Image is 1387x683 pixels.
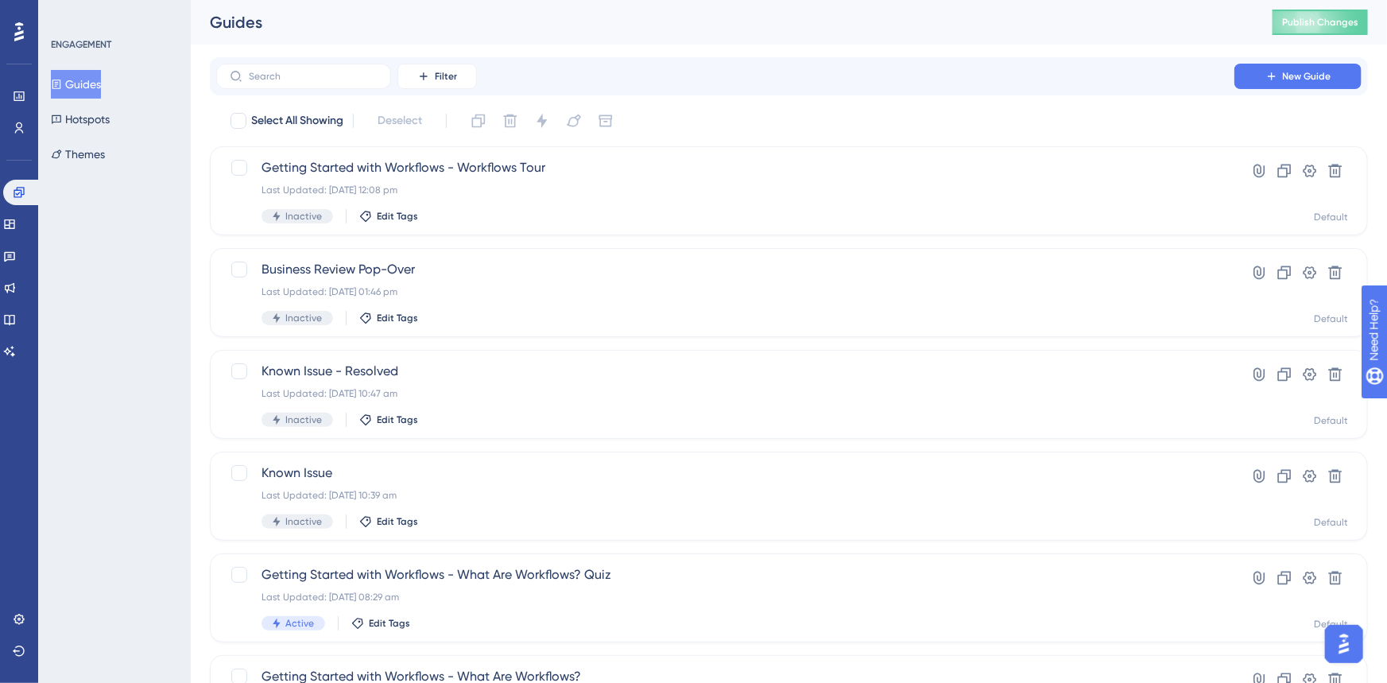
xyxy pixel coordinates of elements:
[351,617,410,630] button: Edit Tags
[1314,211,1348,223] div: Default
[1314,618,1348,631] div: Default
[262,362,1189,381] span: Known Issue - Resolved
[25,521,37,534] button: Emoji picker
[45,9,71,34] img: Profile image for Simay
[279,6,308,35] div: Close
[249,71,378,82] input: Search
[51,70,101,99] button: Guides
[251,111,343,130] span: Select All Showing
[70,61,293,170] div: Thanks! Do you have any SLAs that we can expect? We only have a short amount of time left on our ...
[57,52,305,180] div: Thanks! Do you have any SLAs that we can expect? We only have a short amount of time left on our ...
[101,521,114,534] button: Start recording
[262,260,1189,279] span: Business Review Pop-Over
[1283,70,1331,83] span: New Guide
[359,413,418,426] button: Edit Tags
[13,52,305,192] div: Jenna says…
[262,464,1189,483] span: Known Issue
[285,312,322,324] span: Inactive
[76,521,88,534] button: Upload attachment
[25,468,248,499] div: Thank you for your patience and understanding!
[377,515,418,528] span: Edit Tags
[359,312,418,324] button: Edit Tags
[285,515,322,528] span: Inactive
[14,487,304,514] textarea: Message…
[377,210,418,223] span: Edit Tags
[369,617,410,630] span: Edit Tags
[359,515,418,528] button: Edit Tags
[377,413,418,426] span: Edit Tags
[397,64,477,89] button: Filter
[273,514,298,540] button: Send a message…
[37,4,99,23] span: Need Help?
[50,521,63,534] button: Gif picker
[285,210,322,223] span: Inactive
[10,6,41,37] button: go back
[262,489,1189,502] div: Last Updated: [DATE] 10:39 am
[1273,10,1368,35] button: Publish Changes
[262,565,1189,584] span: Getting Started with Workflows - What Are Workflows? Quiz
[1320,620,1368,668] iframe: UserGuiding AI Assistant Launcher
[13,192,305,521] div: Simay says…
[262,158,1189,177] span: Getting Started with Workflows - Workflows Tour
[377,312,418,324] span: Edit Tags
[1234,64,1362,89] button: New Guide
[1314,414,1348,427] div: Default
[262,591,1189,603] div: Last Updated: [DATE] 08:29 am
[25,202,248,218] div: Hello,
[435,70,457,83] span: Filter
[51,38,111,51] div: ENGAGEMENT
[77,8,115,20] h1: Simay
[77,20,109,36] p: Active
[249,6,279,37] button: Home
[285,617,314,630] span: Active
[285,413,322,426] span: Inactive
[262,387,1189,400] div: Last Updated: [DATE] 10:47 am
[1314,312,1348,325] div: Default
[359,210,418,223] button: Edit Tags
[210,11,1233,33] div: Guides
[262,184,1189,196] div: Last Updated: [DATE] 12:08 pm
[363,107,436,135] button: Deselect
[25,226,248,460] div: I'm so sorry that the issue is hampering your business to that extent. ​﻿ ﻿Your report has the hi...
[51,140,105,169] button: Themes
[378,111,422,130] span: Deselect
[1314,516,1348,529] div: Default
[51,105,110,134] button: Hotspots
[262,285,1189,298] div: Last Updated: [DATE] 01:46 pm
[13,192,261,508] div: Hello,I'm so sorry that the issue is hampering your business to that extent.​ Your report has the...
[1282,16,1358,29] span: Publish Changes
